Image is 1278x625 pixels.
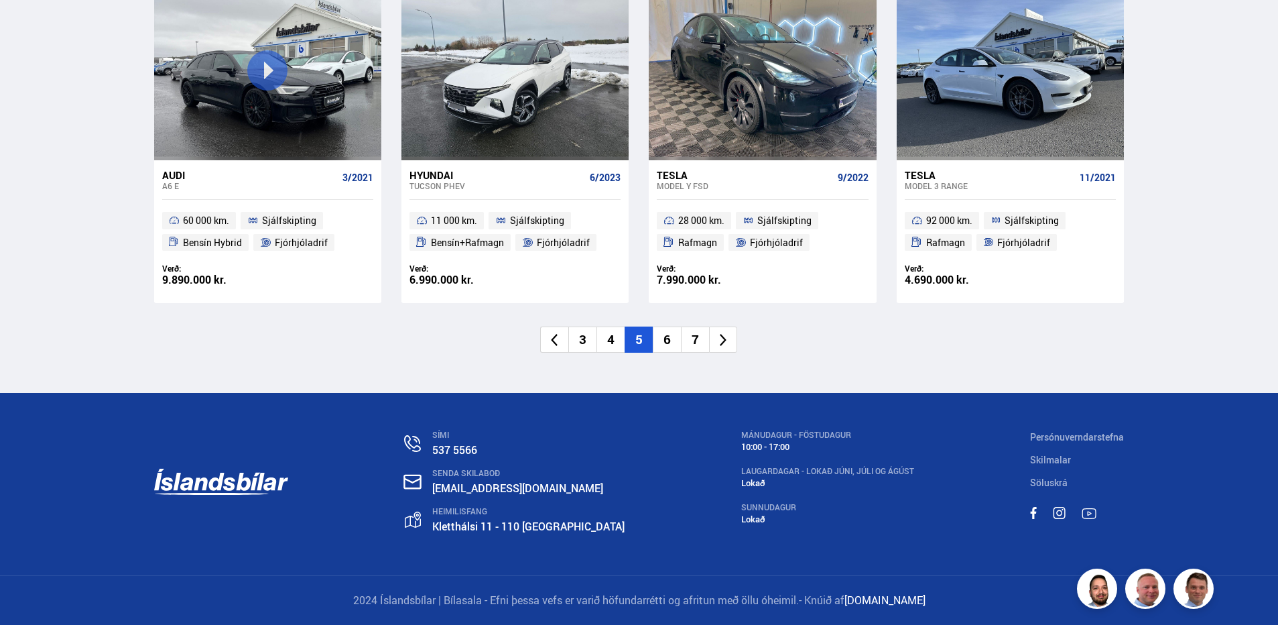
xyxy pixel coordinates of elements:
div: Model 3 RANGE [905,181,1074,190]
span: 11/2021 [1080,172,1116,183]
span: Fjórhjóladrif [750,235,803,251]
div: SÍMI [432,431,625,440]
span: Bensín+Rafmagn [431,235,504,251]
div: Lokað [741,478,914,488]
span: Sjálfskipting [510,213,564,229]
img: gp4YpyYFnEr45R34.svg [405,512,421,528]
img: n0V2lOsqF3l1V2iz.svg [404,435,421,452]
div: LAUGARDAGAR - Lokað Júni, Júli og Ágúst [741,467,914,476]
div: 4.690.000 kr. [905,274,1011,286]
span: Fjórhjóladrif [997,235,1050,251]
div: Tucson PHEV [409,181,584,190]
li: 4 [596,327,625,353]
li: 3 [568,327,596,353]
a: Hyundai Tucson PHEV 6/2023 11 000 km. Sjálfskipting Bensín+Rafmagn Fjórhjóladrif Verð: 6.990.000 kr. [401,160,629,304]
img: nHj8e-n-aHgjukTg.svg [403,474,422,490]
a: [EMAIL_ADDRESS][DOMAIN_NAME] [432,481,603,496]
span: 9/2022 [838,172,869,183]
a: Skilmalar [1030,453,1071,466]
span: 3/2021 [342,172,373,183]
div: 7.990.000 kr. [657,274,763,286]
div: Model Y FSD [657,181,832,190]
img: nhp88E3Fdnt1Opn2.png [1079,571,1119,611]
div: Tesla [657,169,832,181]
div: 6.990.000 kr. [409,274,515,286]
a: 537 5566 [432,443,477,457]
span: Fjórhjóladrif [275,235,328,251]
img: FbJEzSuNWCJXmdc-.webp [1175,571,1216,611]
a: Söluskrá [1030,476,1068,489]
span: 28 000 km. [678,213,724,229]
div: Verð: [657,264,763,274]
div: Verð: [409,264,515,274]
div: A6 E [162,181,337,190]
div: Lokað [741,514,914,524]
button: Open LiveChat chat widget [11,5,51,46]
a: Tesla Model 3 RANGE 11/2021 92 000 km. Sjálfskipting Rafmagn Fjórhjóladrif Verð: 4.690.000 kr. [897,160,1124,304]
li: 6 [653,327,681,353]
span: Rafmagn [926,235,965,251]
span: Rafmagn [678,235,717,251]
span: 60 000 km. [183,213,229,229]
span: Bensín Hybrid [183,235,242,251]
div: Audi [162,169,337,181]
img: siFngHWaQ9KaOqBr.png [1127,571,1167,611]
span: 92 000 km. [926,213,972,229]
li: 7 [681,327,709,353]
div: SENDA SKILABOÐ [432,469,625,478]
span: - Knúið af [799,593,844,608]
div: Tesla [905,169,1074,181]
span: 11 000 km. [431,213,477,229]
p: 2024 Íslandsbílar | Bílasala - Efni þessa vefs er varið höfundarrétti og afritun með öllu óheimil. [154,593,1125,608]
span: Sjálfskipting [262,213,316,229]
a: Persónuverndarstefna [1030,431,1124,443]
a: Audi A6 E 3/2021 60 000 km. Sjálfskipting Bensín Hybrid Fjórhjóladrif Verð: 9.890.000 kr. [154,160,381,304]
span: Sjálfskipting [1005,213,1059,229]
div: 10:00 - 17:00 [741,442,914,452]
div: 9.890.000 kr. [162,274,268,286]
a: [DOMAIN_NAME] [844,593,925,608]
div: SUNNUDAGUR [741,503,914,512]
a: Kletthálsi 11 - 110 [GEOGRAPHIC_DATA] [432,519,625,534]
div: Verð: [162,264,268,274]
li: 5 [625,327,653,353]
a: Tesla Model Y FSD 9/2022 28 000 km. Sjálfskipting Rafmagn Fjórhjóladrif Verð: 7.990.000 kr. [649,160,876,304]
span: 6/2023 [590,172,621,183]
div: Verð: [905,264,1011,274]
span: Fjórhjóladrif [537,235,590,251]
div: Hyundai [409,169,584,181]
div: HEIMILISFANG [432,507,625,516]
div: MÁNUDAGUR - FÖSTUDAGUR [741,431,914,440]
span: Sjálfskipting [757,213,812,229]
